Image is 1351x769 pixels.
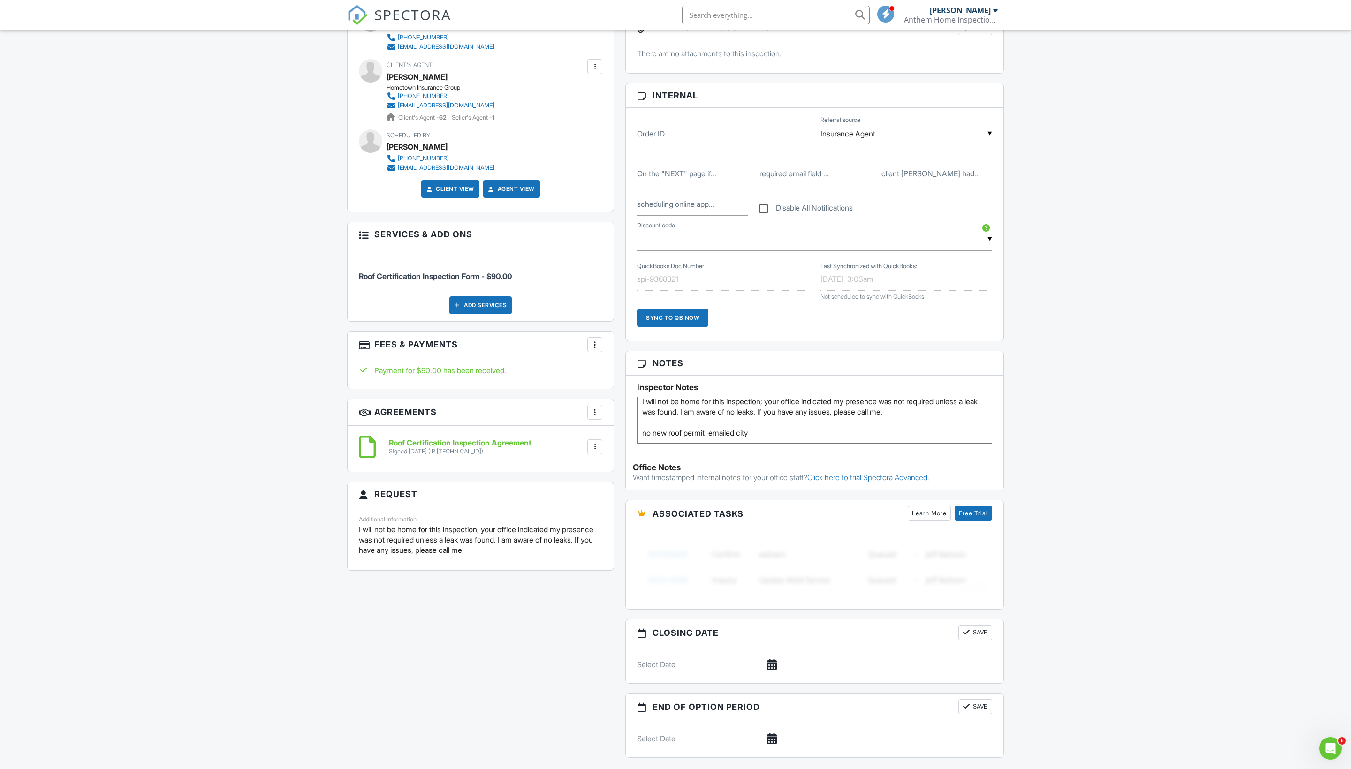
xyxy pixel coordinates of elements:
[449,296,512,314] div: Add Services
[359,365,602,376] div: Payment for $90.00 has been received.
[633,472,996,483] p: Want timestamped internal notes for your office staff?
[347,13,451,32] a: SPECTORA
[637,262,704,271] label: QuickBooks Doc Number
[637,128,665,139] label: Order ID
[387,154,494,163] a: [PHONE_NUMBER]
[637,534,992,600] img: blurred-tasks-251b60f19c3f713f9215ee2a18cbf2105fc2d72fcd585247cf5e9ec0c957c1dd.png
[398,164,494,172] div: [EMAIL_ADDRESS][DOMAIN_NAME]
[759,168,829,179] label: required email field for CLIENT as follows: noemail@clientfirstname.clientlastname.com. For examp...
[387,140,448,154] div: [PERSON_NAME]
[958,699,992,714] button: Save
[387,91,494,101] a: [PHONE_NUMBER]
[637,168,716,179] label: On the "NEXT" page if NO EMAIL is available for CLIENT it is recommended to provide entry in
[398,34,449,41] div: [PHONE_NUMBER]
[359,524,602,556] p: I will not be home for this inspection; your office indicated my presence was not required unless...
[626,351,1003,376] h3: Notes
[759,204,853,215] label: Disable All Notifications
[637,383,992,392] h5: Inspector Notes
[387,33,494,42] a: [PHONE_NUMBER]
[348,332,614,358] h3: Fees & Payments
[348,222,614,247] h3: Services & Add ons
[653,507,744,520] span: Associated Tasks
[930,6,991,15] div: [PERSON_NAME]
[348,482,614,506] h3: Request
[389,439,531,447] h6: Roof Certification Inspection Agreement
[439,114,447,121] strong: 62
[820,293,924,300] span: Not scheduled to sync with QuickBooks
[398,102,494,109] div: [EMAIL_ADDRESS][DOMAIN_NAME]
[653,626,719,639] span: Closing date
[398,92,449,100] div: [PHONE_NUMBER]
[759,162,870,185] input: required email field for CLIENT as follows: noemail@clientfirstname.clientlastname.com. For examp...
[347,5,368,25] img: The Best Home Inspection Software - Spectora
[881,168,980,179] label: client John Smith had no email, "noemail@john.smith.com" would be the best entry to move forward in
[398,155,449,162] div: [PHONE_NUMBER]
[682,6,870,24] input: Search everything...
[452,114,494,121] span: Seller's Agent -
[908,506,951,521] a: Learn More
[637,199,714,209] label: scheduling online appointment, when CLIENT has no email.
[359,271,512,281] span: Roof Certification Inspection Form - $90.00
[633,463,996,472] div: Office Notes
[637,653,778,676] input: Select Date
[387,61,433,68] span: Client's Agent
[492,114,494,121] strong: 1
[904,15,998,24] div: Anthem Home Inspections
[359,516,417,523] label: Additional Information
[348,399,614,426] h3: Agreements
[387,42,494,52] a: [EMAIL_ADDRESS][DOMAIN_NAME]
[653,701,760,713] span: End of Option Period
[637,727,778,750] input: Select Date
[1319,737,1342,760] iframe: Intercom live chat
[1338,737,1346,745] span: 6
[374,5,451,24] span: SPECTORA
[626,83,1003,108] h3: Internal
[637,48,992,59] p: There are no attachments to this inspection.
[637,221,675,230] label: Discount code
[881,162,992,185] input: client John Smith had no email, "noemail@john.smith.com" would be the best entry to move forward in
[486,184,535,194] a: Agent View
[398,43,494,51] div: [EMAIL_ADDRESS][DOMAIN_NAME]
[958,625,992,640] button: Save
[387,101,494,110] a: [EMAIL_ADDRESS][DOMAIN_NAME]
[387,84,502,91] div: Hometown Insurance Group
[389,448,531,455] div: Signed [DATE] (IP [TECHNICAL_ID])
[820,116,860,124] label: Referral source
[637,193,748,216] input: scheduling online appointment, when CLIENT has no email.
[398,114,448,121] span: Client's Agent -
[387,70,448,84] div: [PERSON_NAME]
[387,132,430,139] span: Scheduled By
[637,397,992,444] textarea: I will not be home for this inspection; your office indicated my presence was not required unless...
[387,163,494,173] a: [EMAIL_ADDRESS][DOMAIN_NAME]
[807,473,929,482] a: Click here to trial Spectora Advanced.
[637,162,748,185] input: On the "NEXT" page if NO EMAIL is available for CLIENT it is recommended to provide entry in
[359,254,602,289] li: Service: Roof Certification Inspection Form
[389,439,531,455] a: Roof Certification Inspection Agreement Signed [DATE] (IP [TECHNICAL_ID])
[820,262,917,271] label: Last Synchronized with QuickBooks:
[637,309,708,327] div: Sync to QB Now
[955,506,992,521] a: Free Trial
[425,184,474,194] a: Client View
